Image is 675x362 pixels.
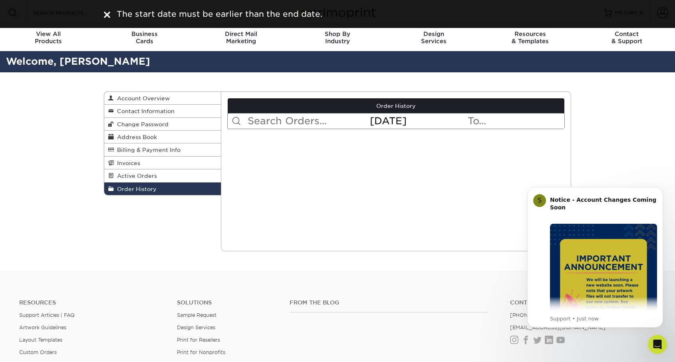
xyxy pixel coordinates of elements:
[482,30,578,38] span: Resources
[114,147,181,153] span: Billing & Payment Info
[369,113,467,129] input: From...
[177,299,278,306] h4: Solutions
[177,312,216,318] a: Sample Request
[386,30,482,38] span: Design
[114,173,157,179] span: Active Orders
[19,299,165,306] h4: Resources
[579,26,675,51] a: Contact& Support
[114,134,157,140] span: Address Book
[289,30,385,38] span: Shop By
[247,113,369,129] input: Search Orders...
[96,26,193,51] a: BusinessCards
[386,26,482,51] a: DesignServices
[114,160,140,166] span: Invoices
[104,131,221,143] a: Address Book
[515,175,675,340] iframe: Intercom notifications message
[104,183,221,195] a: Order History
[386,30,482,45] div: Services
[290,299,489,306] h4: From the Blog
[177,337,220,343] a: Print for Resellers
[104,169,221,182] a: Active Orders
[104,118,221,131] a: Change Password
[117,9,322,19] span: The start date must be earlier than the end date.
[104,105,221,117] a: Contact Information
[193,30,289,45] div: Marketing
[289,26,385,51] a: Shop ByIndustry
[104,12,110,18] img: close
[114,121,169,127] span: Change Password
[579,30,675,45] div: & Support
[96,30,193,45] div: Cards
[177,349,225,355] a: Print for Nonprofits
[482,30,578,45] div: & Templates
[510,299,656,306] a: Contact
[482,26,578,51] a: Resources& Templates
[289,30,385,45] div: Industry
[177,324,215,330] a: Design Services
[19,337,62,343] a: Layout Templates
[114,95,170,101] span: Account Overview
[193,30,289,38] span: Direct Mail
[114,186,157,192] span: Order History
[104,92,221,105] a: Account Overview
[467,113,564,129] input: To...
[19,312,75,318] a: Support Articles | FAQ
[609,340,675,362] iframe: Google Customer Reviews
[510,312,560,318] a: [PHONE_NUMBER]
[579,30,675,38] span: Contact
[193,26,289,51] a: Direct MailMarketing
[104,157,221,169] a: Invoices
[648,335,667,354] iframe: Intercom live chat
[228,98,565,113] a: Order History
[19,324,66,330] a: Artwork Guidelines
[19,349,57,355] a: Custom Orders
[96,30,193,38] span: Business
[510,324,606,330] a: [EMAIL_ADDRESS][DOMAIN_NAME]
[114,108,175,114] span: Contact Information
[104,143,221,156] a: Billing & Payment Info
